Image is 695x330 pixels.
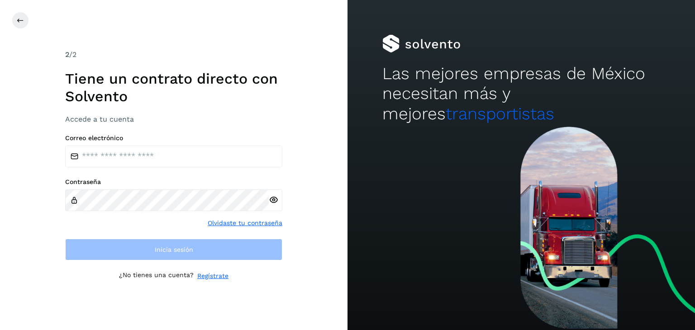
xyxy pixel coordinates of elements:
p: ¿No tienes una cuenta? [119,271,194,281]
a: Regístrate [197,271,228,281]
span: Inicia sesión [155,246,193,253]
h1: Tiene un contrato directo con Solvento [65,70,282,105]
div: /2 [65,49,282,60]
label: Correo electrónico [65,134,282,142]
label: Contraseña [65,178,282,186]
span: 2 [65,50,69,59]
button: Inicia sesión [65,239,282,260]
h3: Accede a tu cuenta [65,115,282,123]
span: transportistas [446,104,554,123]
h2: Las mejores empresas de México necesitan más y mejores [382,64,660,124]
a: Olvidaste tu contraseña [208,218,282,228]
